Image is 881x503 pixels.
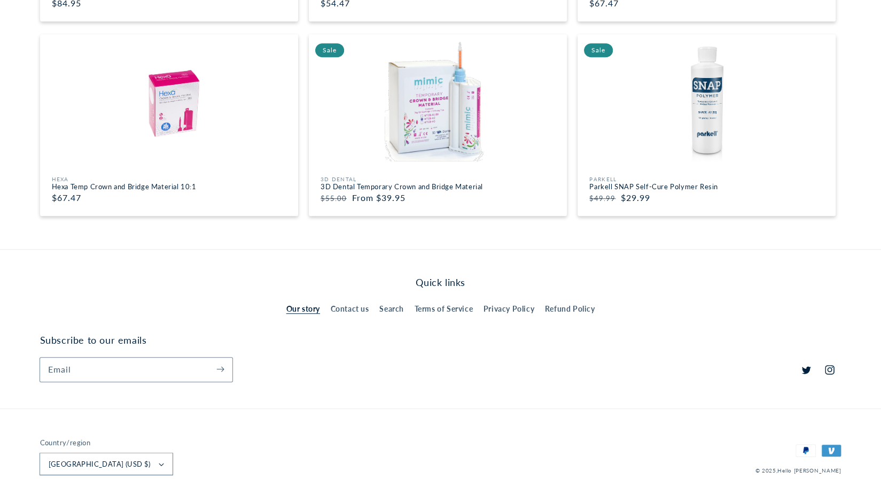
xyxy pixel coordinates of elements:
[40,453,173,475] button: [GEOGRAPHIC_DATA] (USD $)
[321,176,562,182] div: 3D Dental
[331,299,369,318] a: Contact us
[52,176,293,182] div: Hexa
[621,191,650,204] span: $29.99
[43,41,295,164] img: Hexa Temp Crown and Bridge Material 10:1
[584,43,613,57] span: Sale
[40,438,173,448] h2: Country/region
[545,299,595,318] a: Refund Policy
[589,176,830,182] div: Parkell
[321,176,562,204] a: 3D Dental3D Dental Temporary Crown and Bridge Material $55.00 From $39.95
[312,41,564,164] a: Sale
[52,182,293,191] h3: Hexa Temp Crown and Bridge Material 10:1
[315,43,344,57] span: Sale
[589,182,830,191] h3: Parkell SNAP Self-Cure Polymer Resin
[581,41,832,164] img: Parkell SNAP Self-Cure Polymer Resin
[312,41,564,164] img: 3D Dental Temporary Crown and Bridge Material
[777,467,841,474] a: Hello [PERSON_NAME]
[321,194,347,203] s: $55.00
[40,334,441,346] h2: Subscribe to our emails
[52,192,81,203] span: $67.47
[589,176,830,204] a: ParkellParkell SNAP Self-Cure Polymer Resin $49.99 $29.99
[52,176,293,204] a: HexaHexa Temp Crown and Bridge Material 10:1 $67.47
[581,41,832,164] a: Sale
[484,299,534,318] a: Privacy Policy
[321,182,562,191] h3: 3D Dental Temporary Crown and Bridge Material
[755,467,841,474] small: © 2025,
[209,358,232,381] button: Subscribe
[589,194,615,203] s: $49.99
[379,299,404,318] a: Search
[352,191,406,204] span: From $39.95
[414,299,473,318] a: Terms of Service
[286,302,320,318] a: Our story
[246,276,636,289] h2: Quick links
